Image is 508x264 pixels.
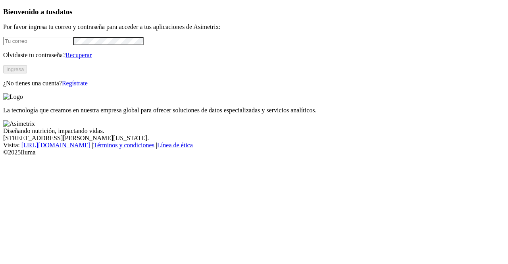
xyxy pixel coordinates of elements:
[93,142,154,148] a: Términos y condiciones
[3,135,505,142] div: [STREET_ADDRESS][PERSON_NAME][US_STATE].
[3,52,505,59] p: Olvidaste tu contraseña?
[3,120,35,127] img: Asimetrix
[3,8,505,16] h3: Bienvenido a tus
[3,142,505,149] div: Visita : | |
[62,80,88,87] a: Regístrate
[3,107,505,114] p: La tecnología que creamos en nuestra empresa global para ofrecer soluciones de datos especializad...
[3,65,27,73] button: Ingresa
[3,127,505,135] div: Diseñando nutrición, impactando vidas.
[3,93,23,100] img: Logo
[3,37,73,45] input: Tu correo
[56,8,73,16] span: datos
[3,23,505,31] p: Por favor ingresa tu correo y contraseña para acceder a tus aplicaciones de Asimetrix:
[3,149,505,156] div: © 2025 Iluma
[3,80,505,87] p: ¿No tienes una cuenta?
[21,142,90,148] a: [URL][DOMAIN_NAME]
[65,52,92,58] a: Recuperar
[157,142,193,148] a: Línea de ética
